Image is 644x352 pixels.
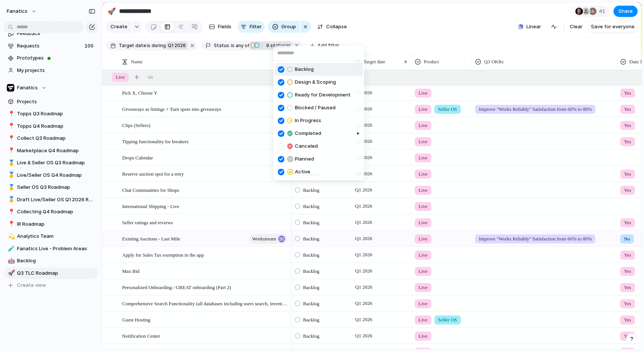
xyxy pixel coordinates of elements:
[295,130,321,137] span: Completed
[295,142,318,150] span: Canceled
[295,104,336,112] span: Blocked / Paused
[295,66,314,73] span: Backlog
[295,168,310,176] span: Active
[295,117,321,124] span: In Progress
[295,91,351,99] span: Ready for Development
[295,78,336,86] span: Design & Scoping
[295,155,314,163] span: Planned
